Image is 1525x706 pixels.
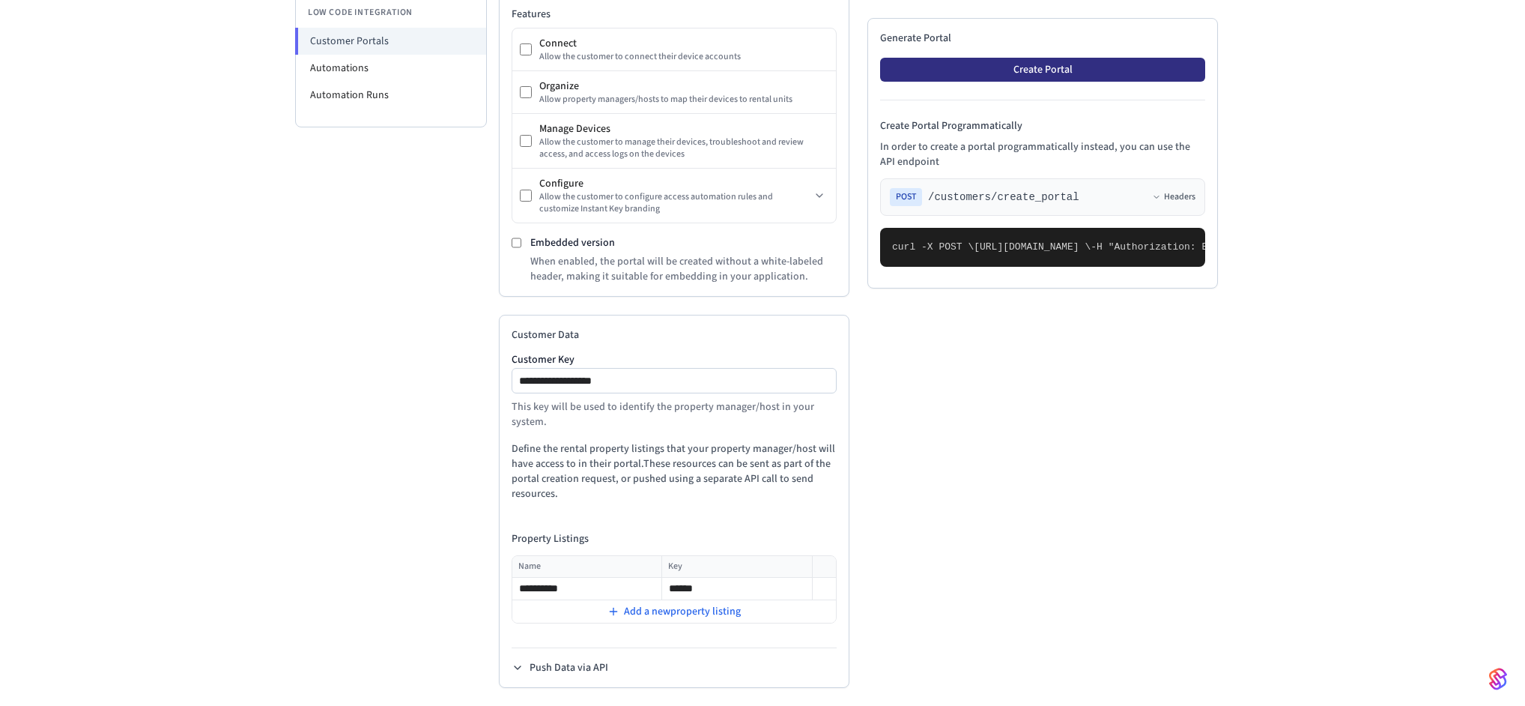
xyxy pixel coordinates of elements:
[928,190,1079,205] span: /customers/create_portal
[512,441,837,501] p: Define the rental property listings that your property manager/host will have access to in their ...
[539,121,828,136] div: Manage Devices
[880,139,1205,169] p: In order to create a portal programmatically instead, you can use the API endpoint
[512,556,662,578] th: Name
[539,136,828,160] div: Allow the customer to manage their devices, troubleshoot and review access, and access logs on th...
[880,118,1205,133] h4: Create Portal Programmatically
[539,191,810,215] div: Allow the customer to configure access automation rules and customize Instant Key branding
[539,79,828,94] div: Organize
[890,188,922,206] span: POST
[530,254,837,284] p: When enabled, the portal will be created without a white-labeled header, making it suitable for e...
[880,58,1205,82] button: Create Portal
[1152,191,1195,203] button: Headers
[892,241,974,253] span: curl -X POST \
[539,176,810,191] div: Configure
[539,51,828,63] div: Allow the customer to connect their device accounts
[530,235,615,250] label: Embedded version
[880,31,1205,46] h2: Generate Portal
[296,82,486,109] li: Automation Runs
[539,36,828,51] div: Connect
[539,94,828,106] div: Allow property managers/hosts to map their devices to rental units
[512,328,837,343] h2: Customer Data
[512,354,837,365] label: Customer Key
[296,55,486,82] li: Automations
[295,28,486,55] li: Customer Portals
[512,7,837,22] h3: Features
[662,556,812,578] th: Key
[974,241,1091,253] span: [URL][DOMAIN_NAME] \
[512,531,837,546] h4: Property Listings
[624,604,741,619] span: Add a new property listing
[1489,667,1507,691] img: SeamLogoGradient.69752ec5.svg
[512,660,608,675] button: Push Data via API
[1091,241,1371,253] span: -H "Authorization: Bearer seam_api_key_123456" \
[512,399,837,429] p: This key will be used to identify the property manager/host in your system.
